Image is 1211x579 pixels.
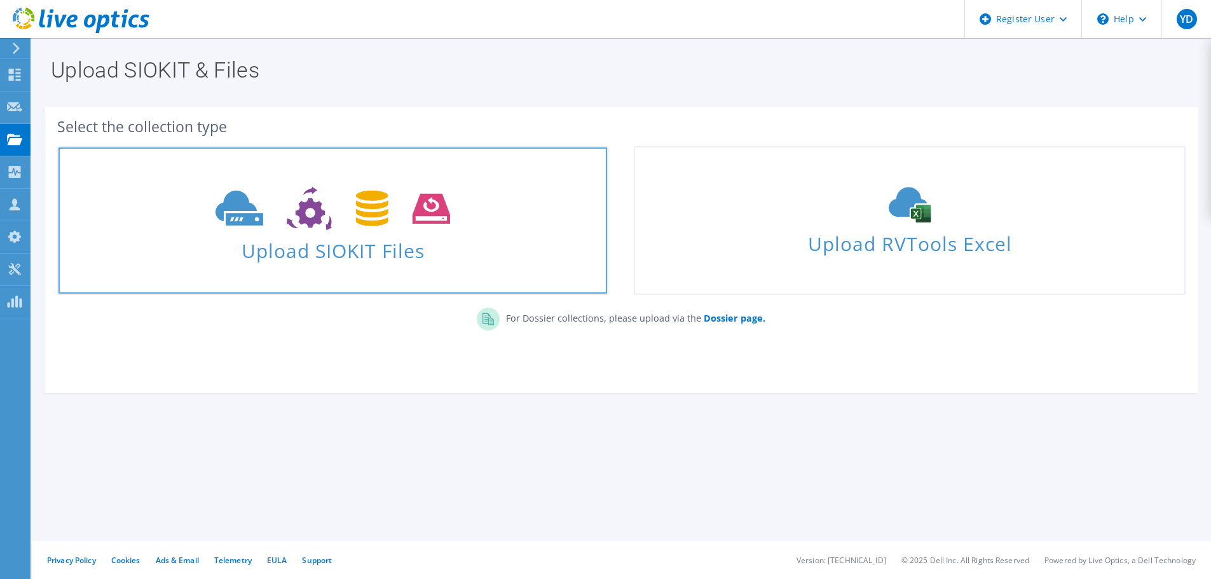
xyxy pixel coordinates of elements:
p: For Dossier collections, please upload via the [500,308,765,325]
a: Upload RVTools Excel [634,146,1185,295]
a: Cookies [111,555,140,566]
b: Dossier page. [704,312,765,324]
span: Upload SIOKIT Files [58,233,607,261]
li: Powered by Live Optics, a Dell Technology [1044,555,1196,566]
a: Upload SIOKIT Files [57,146,608,295]
li: Version: [TECHNICAL_ID] [797,555,886,566]
a: Dossier page. [701,312,765,324]
div: Select the collection type [57,119,1186,133]
li: © 2025 Dell Inc. All Rights Reserved [901,555,1029,566]
a: EULA [267,555,287,566]
span: Upload RVTools Excel [635,227,1184,254]
a: Support [302,555,332,566]
a: Ads & Email [156,555,199,566]
span: YD [1177,9,1197,29]
a: Telemetry [214,555,252,566]
h1: Upload SIOKIT & Files [51,59,1186,81]
a: Privacy Policy [47,555,96,566]
svg: \n [1097,13,1109,25]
